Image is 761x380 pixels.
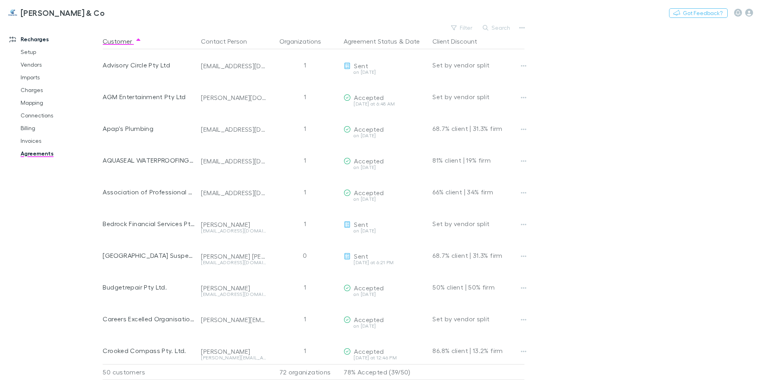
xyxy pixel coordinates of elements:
[103,364,198,380] div: 50 customers
[432,49,524,81] div: Set by vendor split
[201,189,266,197] div: [EMAIL_ADDRESS][DOMAIN_NAME]
[432,113,524,144] div: 68.7% client | 31.3% firm
[103,335,195,367] div: Crooked Compass Pty. Ltd.
[354,125,384,133] span: Accepted
[432,144,524,176] div: 81% client | 19% firm
[354,316,384,323] span: Accepted
[432,335,524,367] div: 86.8% client | 13.2% firm
[344,228,426,233] div: on [DATE]
[3,3,109,22] a: [PERSON_NAME] & Co
[269,303,340,335] div: 1
[13,71,107,84] a: Imports
[269,113,340,144] div: 1
[344,324,426,328] div: on [DATE]
[432,81,524,113] div: Set by vendor split
[354,157,384,165] span: Accepted
[13,46,107,58] a: Setup
[269,240,340,271] div: 0
[103,144,195,176] div: AQUASEAL WATERPROOFING NSW PTY LTD
[344,33,426,49] div: &
[354,94,384,101] span: Accepted
[8,8,17,17] img: Cruz & Co's Logo
[21,8,105,17] h3: [PERSON_NAME] & Co
[269,176,340,208] div: 1
[103,81,195,113] div: AGM Entertainment Pty Ltd
[201,252,266,260] div: [PERSON_NAME] [PERSON_NAME]
[354,252,368,260] span: Sent
[103,240,195,271] div: [GEOGRAPHIC_DATA] Suspension Pty Ltd
[13,147,107,160] a: Agreements
[354,62,368,69] span: Sent
[432,208,524,240] div: Set by vendor split
[103,208,195,240] div: Bedrock Financial Services Pty. Ltd.
[201,62,266,70] div: [EMAIL_ADDRESS][DOMAIN_NAME]
[354,347,384,355] span: Accepted
[269,271,340,303] div: 1
[344,260,426,265] div: [DATE] at 6:21 PM
[13,84,107,96] a: Charges
[344,197,426,202] div: on [DATE]
[344,365,426,380] p: 78% Accepted (39/50)
[344,102,426,106] div: [DATE] at 6:48 AM
[432,33,487,49] button: Client Discount
[269,208,340,240] div: 1
[432,176,524,208] div: 66% client | 34% firm
[269,335,340,367] div: 1
[344,133,426,138] div: on [DATE]
[479,23,515,33] button: Search
[13,96,107,109] a: Mapping
[201,316,266,324] div: [PERSON_NAME][EMAIL_ADDRESS][DOMAIN_NAME]
[432,271,524,303] div: 50% client | 50% firm
[354,189,384,196] span: Accepted
[103,271,195,303] div: Budgetrepair Pty Ltd.
[344,292,426,297] div: on [DATE]
[344,355,426,360] div: [DATE] at 12:46 PM
[2,33,107,46] a: Recharges
[13,122,107,134] a: Billing
[201,94,266,102] div: [PERSON_NAME][DOMAIN_NAME][EMAIL_ADDRESS][DOMAIN_NAME]
[103,49,195,81] div: Advisory Circle Pty Ltd
[344,70,426,75] div: on [DATE]
[103,303,195,335] div: Careers Excelled Organisational Psychology Pty Ltd
[432,303,524,335] div: Set by vendor split
[201,228,266,233] div: [EMAIL_ADDRESS][DOMAIN_NAME]
[13,134,107,147] a: Invoices
[201,33,256,49] button: Contact Person
[269,81,340,113] div: 1
[279,33,331,49] button: Organizations
[269,49,340,81] div: 1
[201,157,266,165] div: [EMAIL_ADDRESS][DOMAIN_NAME]
[447,23,477,33] button: Filter
[734,353,753,372] iframe: Intercom live chat
[201,260,266,265] div: [EMAIL_ADDRESS][DOMAIN_NAME]
[201,125,266,133] div: [EMAIL_ADDRESS][DOMAIN_NAME]
[201,355,266,360] div: [PERSON_NAME][EMAIL_ADDRESS][DOMAIN_NAME]
[13,109,107,122] a: Connections
[432,240,524,271] div: 68.7% client | 31.3% firm
[344,165,426,170] div: on [DATE]
[354,221,368,228] span: Sent
[354,284,384,292] span: Accepted
[669,8,728,18] button: Got Feedback?
[201,292,266,297] div: [EMAIL_ADDRESS][DOMAIN_NAME]
[13,58,107,71] a: Vendors
[201,284,266,292] div: [PERSON_NAME]
[269,364,340,380] div: 72 organizations
[201,347,266,355] div: [PERSON_NAME]
[103,113,195,144] div: Apap's Plumbing
[103,33,141,49] button: Customer
[344,33,397,49] button: Agreement Status
[103,176,195,208] div: Association of Professional Social Compliance Auditors, Inc.
[201,221,266,228] div: [PERSON_NAME]
[405,33,420,49] button: Date
[269,144,340,176] div: 1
